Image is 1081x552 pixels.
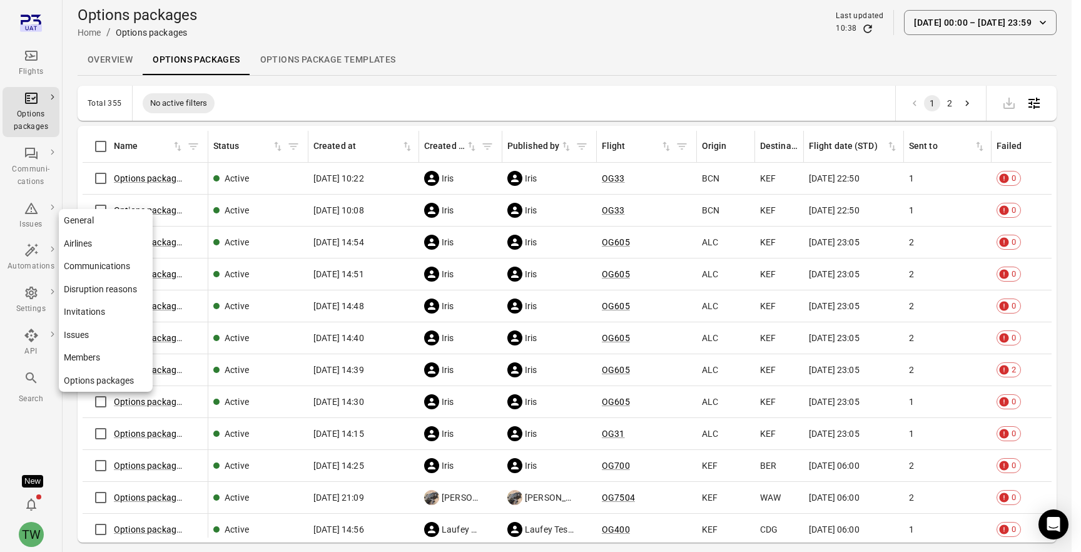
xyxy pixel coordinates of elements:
span: [DATE] 14:40 [313,332,364,344]
span: [DATE] 23:05 [809,236,860,248]
span: KEF [760,268,776,280]
a: Options package OG605 ([DATE]) [114,269,246,279]
a: OG700 [602,461,630,471]
span: Iris [525,172,537,185]
span: No active filters [143,97,215,110]
span: [DATE] 23:05 [809,268,860,280]
span: Laufey Test 1 [525,523,574,536]
span: 2 [909,364,914,376]
button: Go to page 2 [941,95,958,111]
a: Communications [59,255,153,278]
div: Active [225,172,249,185]
button: Filter by published by [572,137,591,156]
span: [DATE] 06:00 [809,491,860,504]
a: Options package OG33 ([DATE]) [114,205,240,215]
button: Refresh data [861,23,874,35]
div: Flight date (STD) [809,140,886,153]
div: Sort by failed in ascending order [997,140,1073,153]
span: WAW [760,491,781,504]
a: OG33 [602,173,625,183]
a: OG605 [602,237,630,247]
span: CDG [760,523,778,536]
span: Iris [525,427,537,440]
span: Iris [525,332,537,344]
div: Sent to [909,140,973,153]
a: Members [59,346,153,369]
a: Issues [59,324,153,347]
div: Local navigation [78,45,1057,75]
span: 1 [909,427,914,440]
span: 1 [909,172,914,185]
div: Settings [8,303,54,315]
span: 1 [909,204,914,217]
div: Active [225,491,249,504]
span: 0 [1007,459,1020,472]
span: ALC [702,268,718,280]
div: Sort by sent to in ascending order [909,140,986,153]
button: Filter by name [184,137,203,156]
span: 0 [1007,204,1020,217]
span: 2 [909,459,914,472]
div: Sort by flight date (STD) in ascending order [809,140,898,153]
div: Open Intercom Messenger [1038,509,1068,539]
span: ALC [702,300,718,312]
a: OG31 [602,429,625,439]
div: Active [225,364,249,376]
span: Iris [442,204,454,217]
a: OG7504 [602,493,635,503]
span: KEF [760,396,776,408]
a: OG400 [602,524,630,534]
span: 2 [909,300,914,312]
span: KEF [760,300,776,312]
div: Last updated [836,10,883,23]
div: 10:38 [836,23,856,35]
span: 1 [909,396,914,408]
nav: Breadcrumbs [78,25,197,40]
span: ALC [702,332,718,344]
div: Name [114,140,171,153]
a: Options packages [59,369,153,392]
span: [DATE] 10:08 [313,204,364,217]
div: Tooltip anchor [22,475,43,488]
li: / [106,25,111,40]
span: Laufey Test 1 [442,523,480,536]
div: Active [225,300,249,312]
span: Filter by status [284,137,303,156]
span: Iris [442,236,454,248]
span: 0 [1007,172,1020,185]
span: Iris [442,459,454,472]
div: Sort by flight date (STD) in ascending order [602,140,672,153]
a: Options package OG605 ([DATE]) [114,333,246,343]
a: Options package OG605 ([DATE]) [114,365,246,375]
div: Sort by created by in ascending order [424,140,478,153]
button: Go to next page [959,95,975,111]
span: [DATE] 14:48 [313,300,364,312]
div: Active [225,523,249,536]
a: Options package OG605 ([DATE]) [114,237,246,247]
button: Notifications [19,492,44,517]
span: KEF [760,204,776,217]
span: Filter by flight [672,137,691,156]
button: Open table configuration [1022,91,1047,116]
span: 1 [909,523,914,536]
div: Search [8,393,54,406]
span: BCN [702,204,719,217]
span: [DATE] 14:30 [313,396,364,408]
nav: pagination navigation [906,95,976,111]
div: API [8,345,54,358]
span: [DATE] 14:39 [313,364,364,376]
span: Filter by created by [478,137,497,156]
span: 2 [909,236,914,248]
span: Iris [442,364,454,376]
span: Iris [442,427,454,440]
span: Iris [525,236,537,248]
div: Flights [8,66,54,78]
a: Options package OG31 ([DATE]) [114,429,240,439]
div: Created by [424,140,465,153]
div: Automations [8,260,54,273]
a: Options package OG7504 ([DATE]) [114,493,251,503]
span: 2 [909,491,914,504]
a: Disruption reasons [59,278,153,301]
